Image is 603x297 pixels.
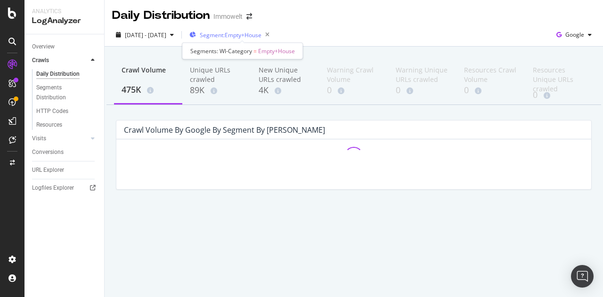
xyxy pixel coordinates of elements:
div: Analytics [32,8,97,16]
a: URL Explorer [32,165,98,175]
span: [DATE] - [DATE] [125,31,166,39]
div: Daily Distribution [112,8,210,24]
div: 89K [190,84,243,96]
div: Warning Crawl Volume [327,65,380,84]
div: URL Explorer [32,165,64,175]
a: Daily Distribution [36,69,98,79]
div: Crawls [32,56,49,65]
div: Crawl Volume [122,65,175,83]
span: Segment: Empty+House [200,31,261,39]
button: Segment:Empty+House [186,27,273,42]
div: Open Intercom Messenger [571,265,594,288]
div: New Unique URLs crawled [259,65,312,84]
button: Google [553,27,595,42]
a: Logfiles Explorer [32,183,98,193]
div: Warning Unique URLs crawled [396,65,449,84]
div: Immowelt [213,12,243,21]
div: Crawl Volume by google by Segment by [PERSON_NAME] [124,125,325,135]
div: 475K [122,84,175,96]
span: Google [565,31,584,39]
a: Overview [32,42,98,52]
div: 0 [464,84,517,96]
span: = [253,47,257,55]
a: HTTP Codes [36,106,98,116]
div: Logfiles Explorer [32,183,74,193]
div: 0 [396,84,449,96]
div: Resources Unique URLs crawled [533,65,586,89]
div: Daily Distribution [36,69,80,79]
div: LogAnalyzer [32,16,97,26]
div: Visits [32,134,46,144]
span: Empty+House [258,47,295,55]
div: 0 [327,84,380,96]
a: Conversions [32,147,98,157]
div: Segments Distribution [36,83,89,103]
div: 4K [259,84,312,96]
a: Visits [32,134,88,144]
div: Overview [32,42,55,52]
a: Crawls [32,56,88,65]
div: Unique URLs crawled [190,65,243,84]
div: Resources [36,120,62,130]
div: HTTP Codes [36,106,68,116]
div: Conversions [32,147,64,157]
div: Resources Crawl Volume [464,65,517,84]
span: Segments: Wl-Category [190,47,252,55]
button: [DATE] - [DATE] [112,27,178,42]
a: Resources [36,120,98,130]
a: Segments Distribution [36,83,98,103]
div: 0 [533,89,586,101]
div: arrow-right-arrow-left [246,13,252,20]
